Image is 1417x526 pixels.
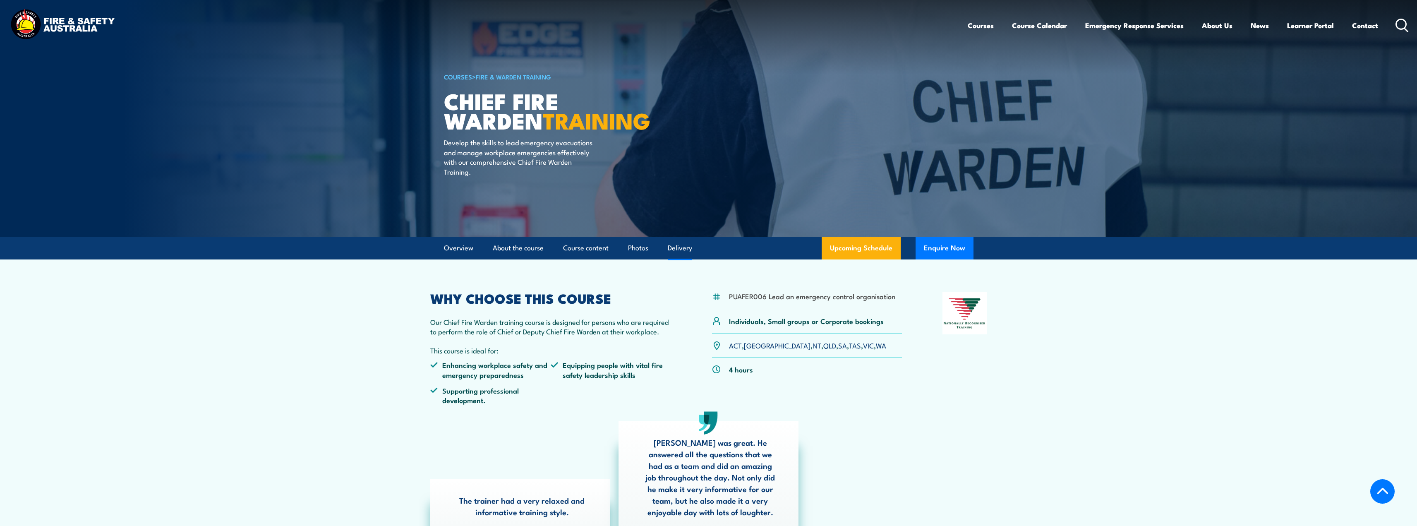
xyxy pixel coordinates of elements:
[444,137,595,176] p: Develop the skills to lead emergency evacuations and manage workplace emergencies effectively wit...
[968,14,994,36] a: Courses
[916,237,973,259] button: Enquire Now
[863,340,874,350] a: VIC
[849,340,861,350] a: TAS
[838,340,847,350] a: SA
[729,340,742,350] a: ACT
[822,237,901,259] a: Upcoming Schedule
[643,437,778,518] p: [PERSON_NAME] was great. He answered all the questions that we had as a team and did an amazing j...
[455,495,590,518] p: The trainer had a very relaxed and informative training style.
[668,237,692,259] a: Delivery
[1287,14,1334,36] a: Learner Portal
[563,237,609,259] a: Course content
[628,237,648,259] a: Photos
[729,291,895,301] li: PUAFER006 Lead an emergency control organisation
[1251,14,1269,36] a: News
[1202,14,1232,36] a: About Us
[729,341,886,350] p: , , , , , , ,
[813,340,821,350] a: NT
[430,292,672,304] h2: WHY CHOOSE THIS COURSE
[444,91,648,130] h1: Chief Fire Warden
[493,237,544,259] a: About the course
[1352,14,1378,36] a: Contact
[444,72,472,81] a: COURSES
[1085,14,1184,36] a: Emergency Response Services
[430,360,551,379] li: Enhancing workplace safety and emergency preparedness
[729,365,753,374] p: 4 hours
[1012,14,1067,36] a: Course Calendar
[876,340,886,350] a: WA
[444,237,473,259] a: Overview
[942,292,987,334] img: Nationally Recognised Training logo.
[430,346,672,355] p: This course is ideal for:
[823,340,836,350] a: QLD
[543,103,650,137] strong: TRAINING
[430,386,551,405] li: Supporting professional development.
[551,360,671,379] li: Equipping people with vital fire safety leadership skills
[744,340,810,350] a: [GEOGRAPHIC_DATA]
[729,316,884,326] p: Individuals, Small groups or Corporate bookings
[430,317,672,336] p: Our Chief Fire Warden training course is designed for persons who are required to perform the rol...
[476,72,551,81] a: Fire & Warden Training
[444,72,648,82] h6: >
